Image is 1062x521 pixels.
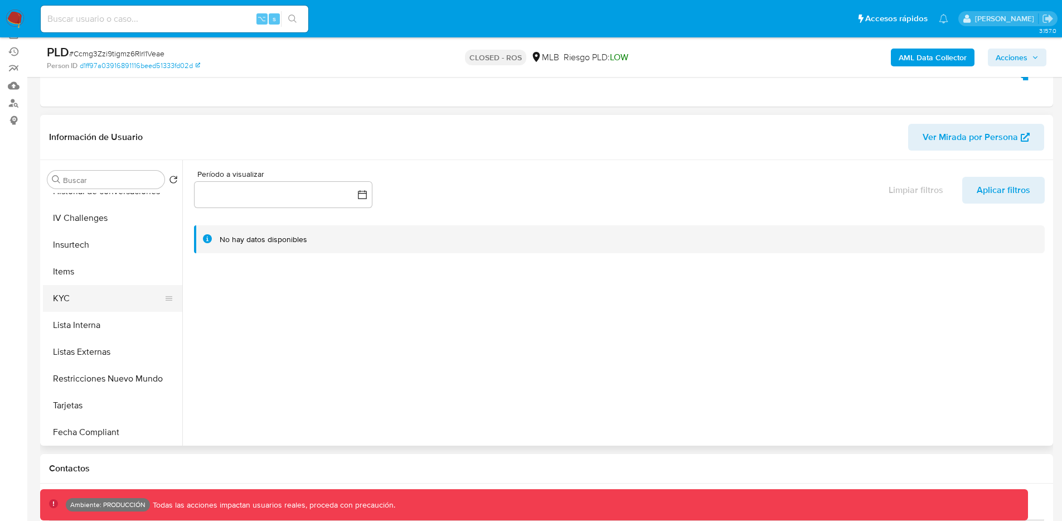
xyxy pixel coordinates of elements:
[43,392,182,419] button: Tarjetas
[988,49,1046,66] button: Acciones
[63,175,160,185] input: Buscar
[1039,26,1056,35] span: 3.157.0
[69,48,164,59] span: # Ccmg3Zzi9tigmz6Rlrl1Veae
[70,503,146,507] p: Ambiente: PRODUCCIÓN
[43,231,182,258] button: Insurtech
[996,49,1027,66] span: Acciones
[43,312,182,339] button: Lista Interna
[41,12,308,26] input: Buscar usuario o caso...
[49,132,143,143] h1: Información de Usuario
[169,175,178,187] button: Volver al orden por defecto
[49,463,1044,474] h1: Contactos
[273,13,276,24] span: s
[610,51,628,64] span: LOW
[281,11,304,27] button: search-icon
[43,419,182,446] button: Fecha Compliant
[975,13,1038,24] p: jhon.osorio@mercadolibre.com.co
[52,175,61,184] button: Buscar
[465,50,526,65] p: CLOSED - ROS
[908,124,1044,151] button: Ver Mirada por Persona
[899,49,967,66] b: AML Data Collector
[47,43,69,61] b: PLD
[939,14,948,23] a: Notificaciones
[43,285,173,312] button: KYC
[865,13,928,25] span: Accesos rápidos
[531,51,559,64] div: MLB
[43,339,182,365] button: Listas Externas
[564,51,628,64] span: Riesgo PLD:
[47,61,77,71] b: Person ID
[43,205,182,231] button: IV Challenges
[923,124,1018,151] span: Ver Mirada por Persona
[1042,13,1054,25] a: Salir
[258,13,266,24] span: ⌥
[150,500,395,510] p: Todas las acciones impactan usuarios reales, proceda con precaución.
[43,365,182,392] button: Restricciones Nuevo Mundo
[891,49,974,66] button: AML Data Collector
[80,61,200,71] a: d1ff97a03916891116beed51333fd02d
[43,258,182,285] button: Items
